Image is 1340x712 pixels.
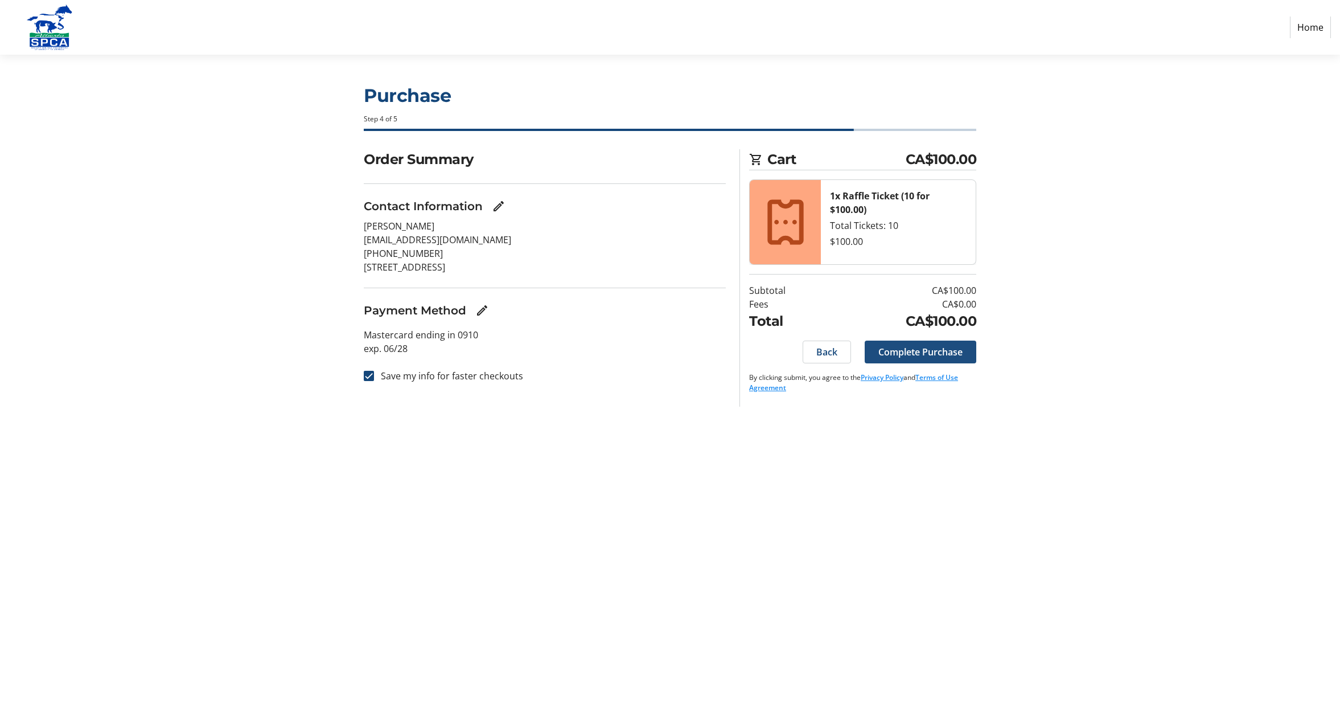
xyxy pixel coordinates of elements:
td: Total [749,311,826,332]
h3: Payment Method [364,302,466,319]
h2: Order Summary [364,149,726,170]
td: CA$0.00 [826,297,976,311]
p: [EMAIL_ADDRESS][DOMAIN_NAME] [364,233,726,247]
td: Fees [749,297,826,311]
a: Home [1290,17,1331,38]
button: Back [803,341,851,363]
p: Mastercard ending in 0910 exp. 06/28 [364,328,726,355]
label: Save my info for faster checkouts [374,369,523,383]
span: Complete Purchase [878,345,963,359]
h3: Contact Information [364,198,483,215]
div: Total Tickets: 10 [830,219,967,232]
button: Edit Contact Information [487,195,510,218]
a: Terms of Use Agreement [749,373,958,392]
img: Alberta SPCA's Logo [9,5,90,50]
h1: Purchase [364,82,976,109]
p: By clicking submit, you agree to the and [749,373,976,393]
button: Complete Purchase [865,341,976,363]
span: Back [816,345,837,359]
td: Subtotal [749,284,826,297]
span: Cart [767,149,906,170]
strong: 1x Raffle Ticket (10 for $100.00) [830,190,930,216]
a: Privacy Policy [861,373,903,382]
p: [STREET_ADDRESS] [364,260,726,274]
div: Step 4 of 5 [364,114,976,124]
p: [PHONE_NUMBER] [364,247,726,260]
span: CA$100.00 [906,149,977,170]
td: CA$100.00 [826,311,976,332]
p: [PERSON_NAME] [364,219,726,233]
div: $100.00 [830,235,967,248]
button: Edit Payment Method [471,299,494,322]
td: CA$100.00 [826,284,976,297]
